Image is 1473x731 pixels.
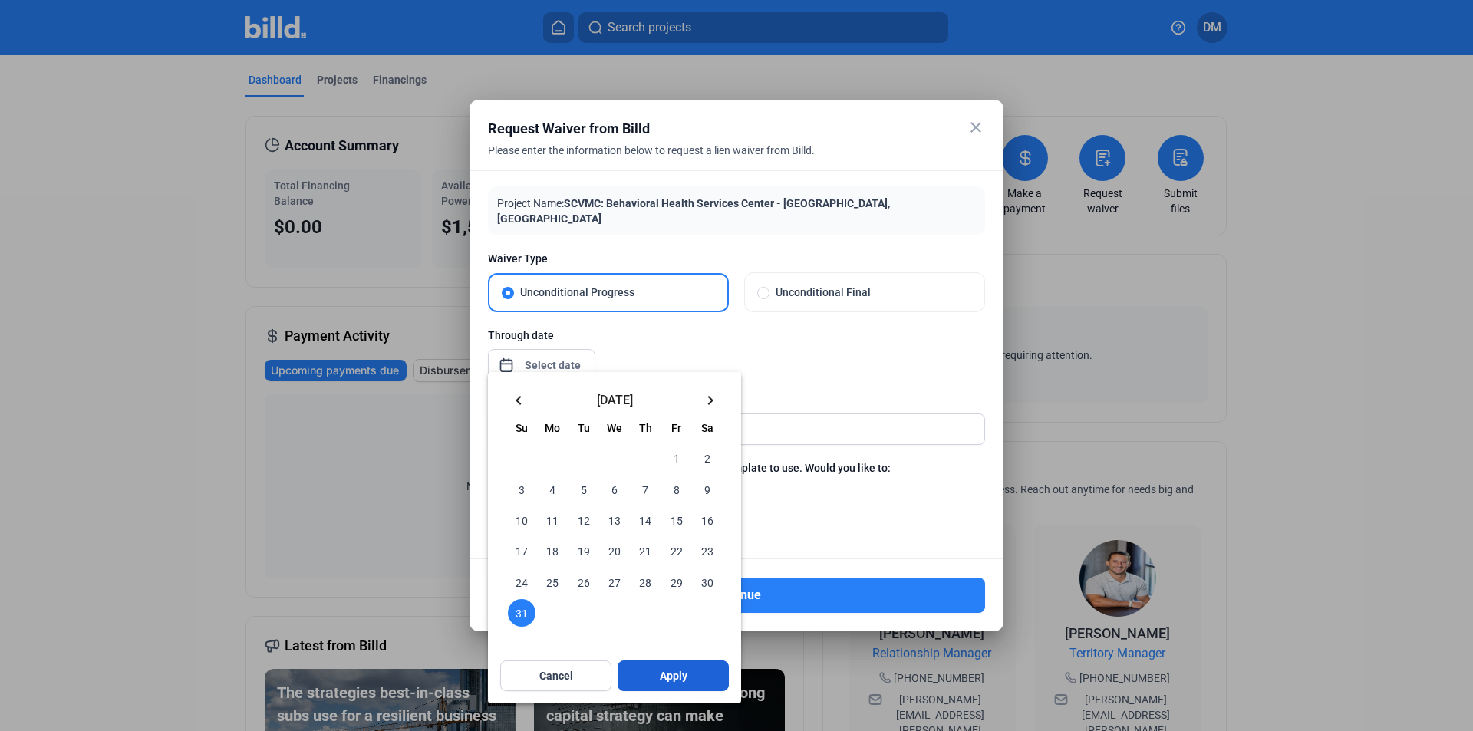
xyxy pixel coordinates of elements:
span: 7 [631,476,659,503]
span: 12 [570,506,598,534]
span: Fr [671,422,681,434]
button: August 28, 2025 [630,566,661,597]
span: 5 [570,476,598,503]
button: August 25, 2025 [537,566,568,597]
button: August 17, 2025 [506,535,537,566]
button: Apply [618,660,729,691]
span: 6 [601,476,628,503]
span: Su [516,422,528,434]
span: We [607,422,622,434]
span: Tu [578,422,590,434]
button: August 12, 2025 [568,505,599,535]
span: 17 [508,537,535,565]
mat-icon: keyboard_arrow_right [701,391,720,410]
span: Th [639,422,652,434]
button: August 10, 2025 [506,505,537,535]
span: 23 [694,537,721,565]
span: 28 [631,568,659,595]
button: August 8, 2025 [661,474,691,505]
span: 9 [694,476,721,503]
button: August 21, 2025 [630,535,661,566]
td: AUG [506,443,661,473]
span: Cancel [539,668,573,683]
button: August 13, 2025 [599,505,630,535]
button: August 31, 2025 [506,598,537,628]
mat-icon: keyboard_arrow_left [509,391,528,410]
span: 26 [570,568,598,595]
button: August 5, 2025 [568,474,599,505]
button: August 20, 2025 [599,535,630,566]
button: August 23, 2025 [692,535,723,566]
span: 27 [601,568,628,595]
span: 3 [508,476,535,503]
span: 19 [570,537,598,565]
button: Cancel [500,660,611,691]
span: 13 [601,506,628,534]
button: August 1, 2025 [661,443,691,473]
span: 25 [539,568,566,595]
span: Mo [545,422,560,434]
span: 8 [662,476,690,503]
span: 21 [631,537,659,565]
span: Sa [701,422,713,434]
span: 18 [539,537,566,565]
button: August 2, 2025 [692,443,723,473]
button: August 11, 2025 [537,505,568,535]
button: August 29, 2025 [661,566,691,597]
span: 24 [508,568,535,595]
span: 16 [694,506,721,534]
span: [DATE] [534,393,695,405]
button: August 15, 2025 [661,505,691,535]
button: August 16, 2025 [692,505,723,535]
span: 29 [662,568,690,595]
button: August 24, 2025 [506,566,537,597]
button: August 3, 2025 [506,474,537,505]
span: 14 [631,506,659,534]
button: August 18, 2025 [537,535,568,566]
span: 22 [662,537,690,565]
button: August 7, 2025 [630,474,661,505]
button: August 22, 2025 [661,535,691,566]
span: 20 [601,537,628,565]
span: 11 [539,506,566,534]
button: August 6, 2025 [599,474,630,505]
span: 10 [508,506,535,534]
span: 4 [539,476,566,503]
button: August 27, 2025 [599,566,630,597]
button: August 19, 2025 [568,535,599,566]
button: August 26, 2025 [568,566,599,597]
span: 15 [662,506,690,534]
button: August 14, 2025 [630,505,661,535]
button: August 4, 2025 [537,474,568,505]
span: 1 [662,444,690,472]
span: 2 [694,444,721,472]
button: August 30, 2025 [692,566,723,597]
span: Apply [660,668,687,683]
button: August 9, 2025 [692,474,723,505]
span: 30 [694,568,721,595]
span: 31 [508,599,535,627]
